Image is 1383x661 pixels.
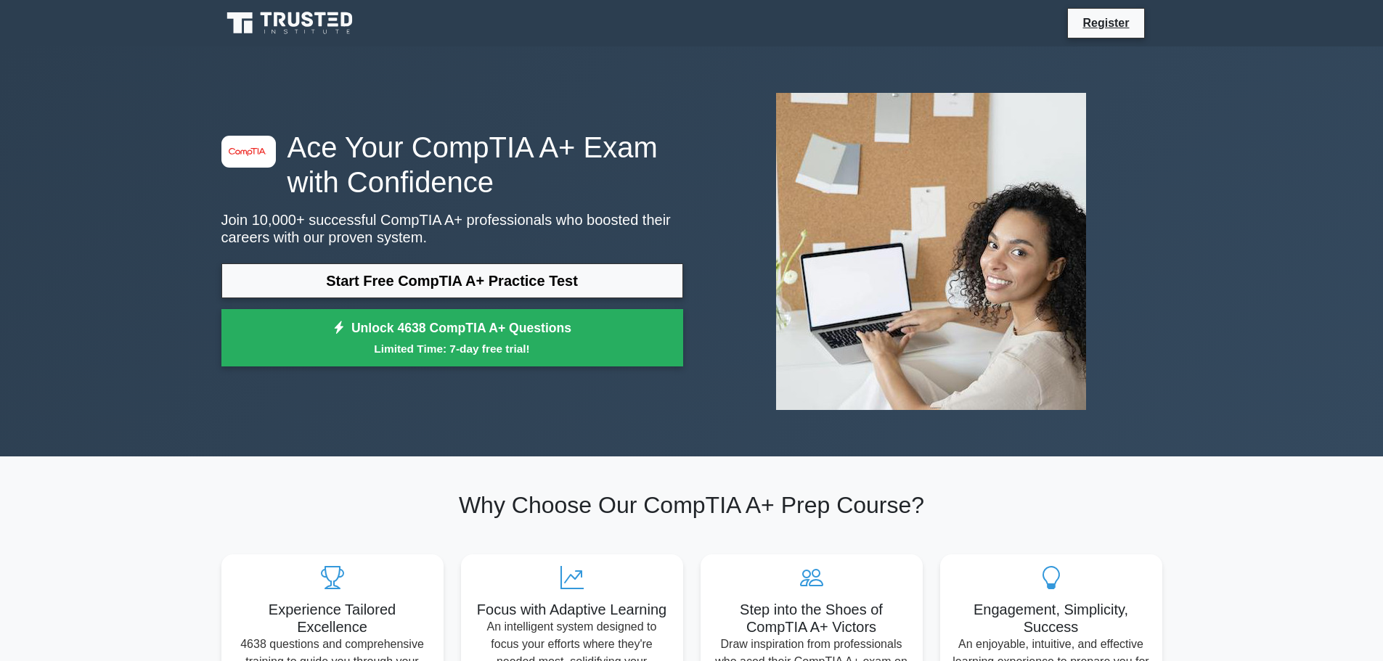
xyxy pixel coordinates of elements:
[1074,14,1138,32] a: Register
[221,309,683,367] a: Unlock 4638 CompTIA A+ QuestionsLimited Time: 7-day free trial!
[221,263,683,298] a: Start Free CompTIA A+ Practice Test
[952,601,1151,636] h5: Engagement, Simplicity, Success
[221,211,683,246] p: Join 10,000+ successful CompTIA A+ professionals who boosted their careers with our proven system.
[473,601,672,618] h5: Focus with Adaptive Learning
[712,601,911,636] h5: Step into the Shoes of CompTIA A+ Victors
[221,130,683,200] h1: Ace Your CompTIA A+ Exam with Confidence
[221,491,1162,519] h2: Why Choose Our CompTIA A+ Prep Course?
[233,601,432,636] h5: Experience Tailored Excellence
[240,340,665,357] small: Limited Time: 7-day free trial!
